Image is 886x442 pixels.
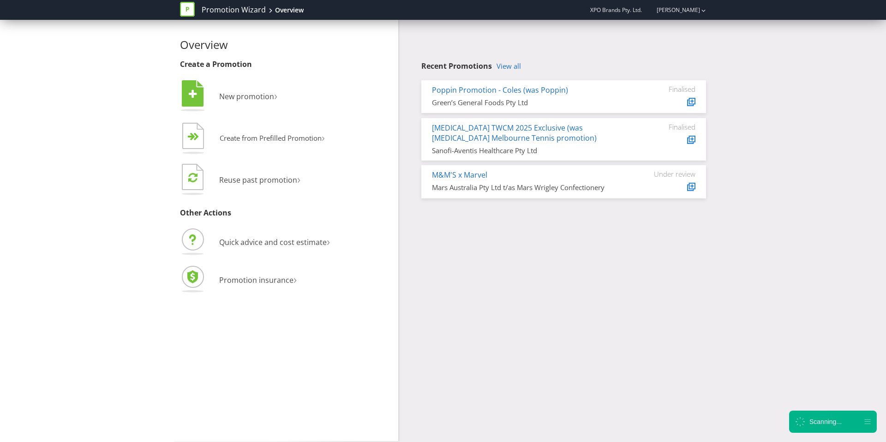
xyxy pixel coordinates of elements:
[640,170,695,178] div: Under review
[180,60,391,69] h3: Create a Promotion
[219,237,327,247] span: Quick advice and cost estimate
[275,6,304,15] div: Overview
[193,132,199,141] tspan: 
[432,98,626,108] div: Green’s General Foods Pty Ltd
[219,175,297,185] span: Reuse past promotion
[497,62,521,70] a: View all
[421,61,492,71] span: Recent Promotions
[322,130,325,144] span: ›
[180,209,391,217] h3: Other Actions
[180,237,330,247] a: Quick advice and cost estimate›
[274,88,277,103] span: ›
[180,39,391,51] h2: Overview
[432,85,568,95] a: Poppin Promotion - Coles (was Poppin)
[432,170,487,180] a: M&M'S x Marvel
[327,233,330,249] span: ›
[189,89,197,99] tspan: 
[293,271,297,287] span: ›
[219,275,293,285] span: Promotion insurance
[297,171,300,186] span: ›
[180,120,325,157] button: Create from Prefilled Promotion›
[640,85,695,93] div: Finalised
[590,6,642,14] span: XPO Brands Pty. Ltd.
[219,91,274,102] span: New promotion
[432,183,626,192] div: Mars Australia Pty Ltd t/as Mars Wrigley Confectionery
[202,5,266,15] a: Promotion Wizard
[180,275,297,285] a: Promotion insurance›
[640,123,695,131] div: Finalised
[188,172,198,183] tspan: 
[432,123,597,143] a: [MEDICAL_DATA] TWCM 2025 Exclusive (was [MEDICAL_DATA] Melbourne Tennis promotion)
[432,146,626,155] div: Sanofi-Aventis Healthcare Pty Ltd
[220,133,322,143] span: Create from Prefilled Promotion
[647,6,700,14] a: [PERSON_NAME]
